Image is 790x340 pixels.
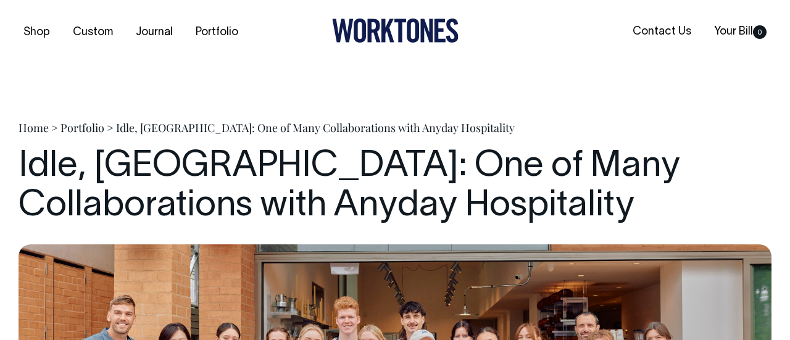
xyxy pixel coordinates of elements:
[60,120,104,135] a: Portfolio
[116,120,515,135] span: Idle, [GEOGRAPHIC_DATA]: One of Many Collaborations with Anyday Hospitality
[19,147,771,226] h1: Idle, [GEOGRAPHIC_DATA]: One of Many Collaborations with Anyday Hospitality
[19,120,49,135] a: Home
[51,120,58,135] span: >
[131,22,178,43] a: Journal
[107,120,114,135] span: >
[191,22,243,43] a: Portfolio
[19,22,55,43] a: Shop
[753,25,767,39] span: 0
[628,22,696,42] a: Contact Us
[68,22,118,43] a: Custom
[709,22,771,42] a: Your Bill0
